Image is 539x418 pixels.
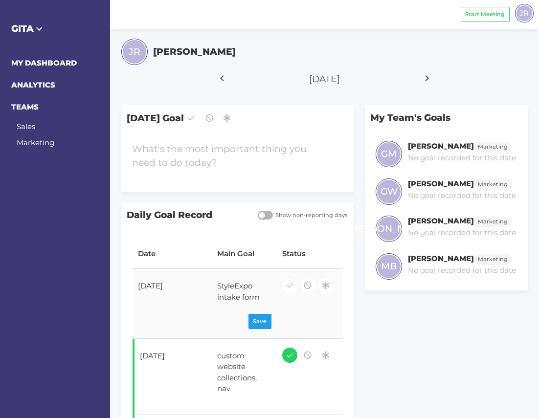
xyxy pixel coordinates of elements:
span: GW [381,185,398,198]
td: [DATE] [133,269,212,338]
span: GM [381,147,397,161]
a: Marketing [17,138,54,147]
span: [PERSON_NAME] [348,222,429,236]
span: Show non-reporting days. [273,211,349,220]
span: Marketing [478,143,508,151]
p: My Team's Goals [365,105,528,130]
h6: TEAMS [11,102,99,113]
h6: [PERSON_NAME] [408,254,474,263]
span: Marketing [478,255,508,264]
h6: [PERSON_NAME] [408,141,474,151]
button: Save [248,314,271,329]
span: JR [519,7,529,19]
div: Main Goal [217,248,271,260]
div: JR [515,4,534,22]
a: Marketing [474,216,512,225]
span: Save [253,317,267,326]
div: Status [282,248,337,260]
a: Marketing [474,254,512,263]
a: Sales [17,122,35,131]
p: No goal recorded for this date [408,265,516,276]
h6: [PERSON_NAME] [408,216,474,225]
p: No goal recorded for this date [408,227,516,239]
p: No goal recorded for this date [408,190,516,201]
span: StyleExpo intake form [217,281,260,302]
a: MY DASHBOARD [11,58,77,67]
span: [DATE] Goal [121,105,354,131]
span: Marketing [478,218,508,226]
a: Marketing [474,141,512,151]
h5: GITA [11,22,99,36]
p: No goal recorded for this date [408,153,516,164]
span: Daily Goal Record [121,203,252,228]
a: Marketing [474,179,512,188]
td: [DATE] [133,339,212,416]
span: Marketing [478,180,508,189]
span: MB [381,260,397,273]
button: Start Meeting [461,7,510,22]
div: Date [138,248,206,260]
h6: [PERSON_NAME] [408,179,474,188]
h5: [PERSON_NAME] [153,45,236,59]
span: [DATE] [309,73,340,85]
div: custom website collections, nav [212,345,266,400]
a: ANALYTICS [11,80,55,89]
span: JR [129,45,140,59]
span: Start Meeting [465,10,505,19]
